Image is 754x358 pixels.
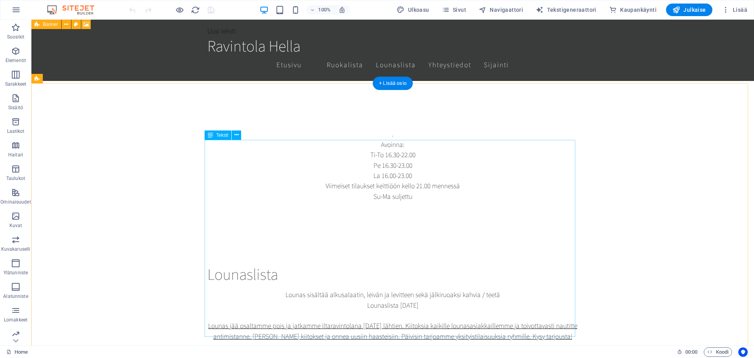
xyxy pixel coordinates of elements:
[191,6,200,15] i: Lataa sivu uudelleen
[397,6,429,14] span: Ulkoasu
[190,5,200,15] button: reload
[373,77,413,90] div: + Lisää osio
[439,4,469,16] button: Sivut
[691,349,692,355] span: :
[7,34,24,40] p: Suosikit
[4,317,27,323] p: Lomakkeet
[719,4,750,16] button: Lisää
[175,5,184,15] button: Napsauta tästä poistuaksesi esikatselutilasta ja jatkaaksesi muokkaamista
[216,133,229,138] span: Teksti
[442,6,466,14] span: Sivut
[6,347,28,357] a: Napsauta peruuttaaksesi valinnan. Kaksoisnapsauta avataksesi Sivut
[677,347,698,357] h6: Istunnon aika
[1,246,30,252] p: Kuvakaruselli
[306,5,334,15] button: 100%
[0,199,31,205] p: Ominaisuudet
[9,222,22,229] p: Kuvat
[476,4,526,16] button: Navigaattori
[5,81,26,87] p: Sarakkeet
[7,128,25,134] p: Laatikot
[672,6,706,14] span: Julkaise
[393,4,432,16] div: Ulkoasu (Ctrl+Alt+Y)
[722,6,747,14] span: Lisää
[43,22,58,27] span: Banner
[707,347,728,357] span: Koodi
[4,270,28,276] p: Ylätunniste
[609,6,657,14] span: Kaupankäynti
[393,4,432,16] button: Ulkoasu
[479,6,523,14] span: Navigaattori
[685,347,697,357] span: 00 00
[45,5,104,15] img: Editor Logo
[8,105,23,111] p: Sisältö
[6,175,25,182] p: Taulukot
[738,347,748,357] button: Usercentrics
[666,4,712,16] button: Julkaise
[533,4,600,16] button: Tekstigeneraattori
[5,57,26,64] p: Elementit
[704,347,732,357] button: Koodi
[606,4,660,16] button: Kaupankäynti
[8,152,23,158] p: Haitari
[536,6,597,14] span: Tekstigeneraattori
[318,5,331,15] h6: 100%
[339,6,346,13] i: Koon muuttuessa säädä zoomaustaso automaattisesti sopimaan valittuun laitteeseen.
[3,293,28,299] p: Alatunniste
